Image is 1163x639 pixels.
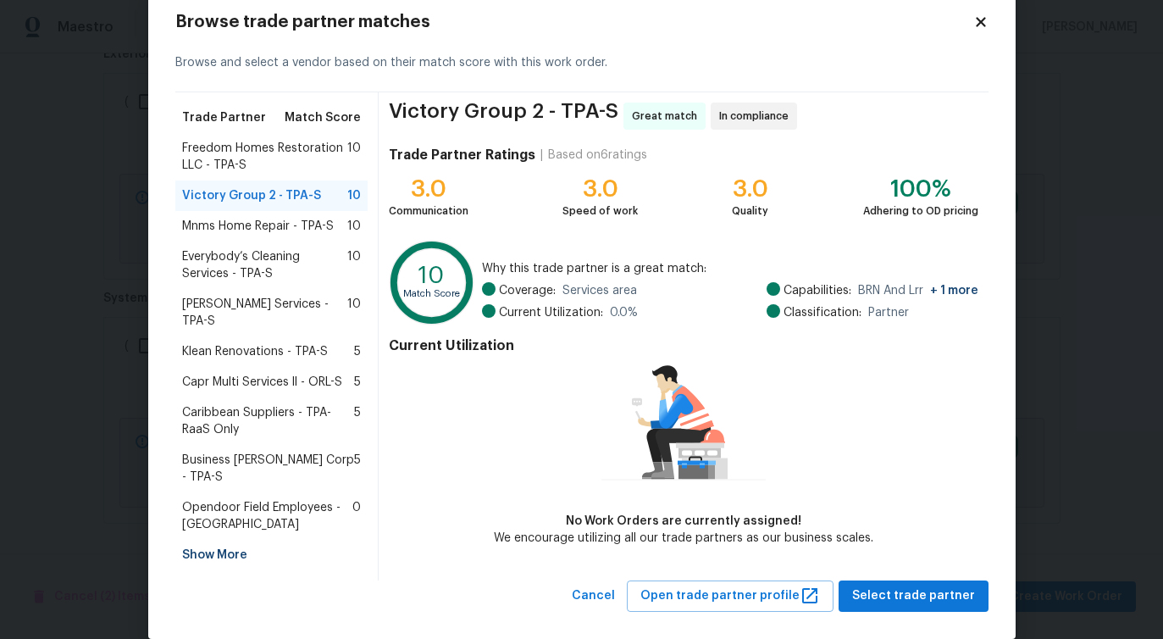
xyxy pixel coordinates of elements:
[182,374,342,391] span: Capr Multi Services ll - ORL-S
[347,218,361,235] span: 10
[354,452,361,486] span: 5
[285,109,361,126] span: Match Score
[389,181,468,197] div: 3.0
[863,203,978,219] div: Adhering to OD pricing
[389,203,468,219] div: Communication
[352,499,361,533] span: 0
[868,304,909,321] span: Partner
[839,581,989,612] button: Select trade partner
[627,581,833,612] button: Open trade partner profile
[182,140,348,174] span: Freedom Homes Restoration LLC - TPA-S
[354,374,361,391] span: 5
[784,282,851,299] span: Capabilities:
[182,452,355,486] span: Business [PERSON_NAME] Corp - TPA-S
[562,203,638,219] div: Speed of work
[632,108,704,125] span: Great match
[499,304,603,321] span: Current Utilization:
[499,282,556,299] span: Coverage:
[175,14,973,31] h2: Browse trade partner matches
[858,282,978,299] span: BRN And Lrr
[494,513,873,530] div: No Work Orders are currently assigned!
[354,404,361,438] span: 5
[182,248,348,282] span: Everybody’s Cleaning Services - TPA-S
[852,586,975,607] span: Select trade partner
[182,296,348,330] span: [PERSON_NAME] Services - TPA-S
[562,282,637,299] span: Services area
[535,147,548,164] div: |
[404,289,461,298] text: Match Score
[784,304,861,321] span: Classification:
[419,264,446,287] text: 10
[389,337,977,354] h4: Current Utilization
[182,499,353,533] span: Opendoor Field Employees - [GEOGRAPHIC_DATA]
[572,586,615,607] span: Cancel
[354,343,361,360] span: 5
[347,140,361,174] span: 10
[182,404,355,438] span: Caribbean Suppliers - TPA-RaaS Only
[347,248,361,282] span: 10
[182,109,266,126] span: Trade Partner
[482,260,978,277] span: Why this trade partner is a great match:
[863,181,978,197] div: 100%
[494,530,873,547] div: We encourage utilizing all our trade partners as our business scales.
[175,540,368,570] div: Show More
[732,203,768,219] div: Quality
[389,147,535,164] h4: Trade Partner Ratings
[930,285,978,297] span: + 1 more
[565,581,622,612] button: Cancel
[347,187,361,204] span: 10
[182,343,328,360] span: Klean Renovations - TPA-S
[389,103,618,130] span: Victory Group 2 - TPA-S
[347,296,361,330] span: 10
[640,586,820,607] span: Open trade partner profile
[719,108,795,125] span: In compliance
[548,147,647,164] div: Based on 6 ratings
[610,304,638,321] span: 0.0 %
[732,181,768,197] div: 3.0
[182,187,321,204] span: Victory Group 2 - TPA-S
[182,218,334,235] span: Mnms Home Repair - TPA-S
[562,181,638,197] div: 3.0
[175,34,989,92] div: Browse and select a vendor based on their match score with this work order.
